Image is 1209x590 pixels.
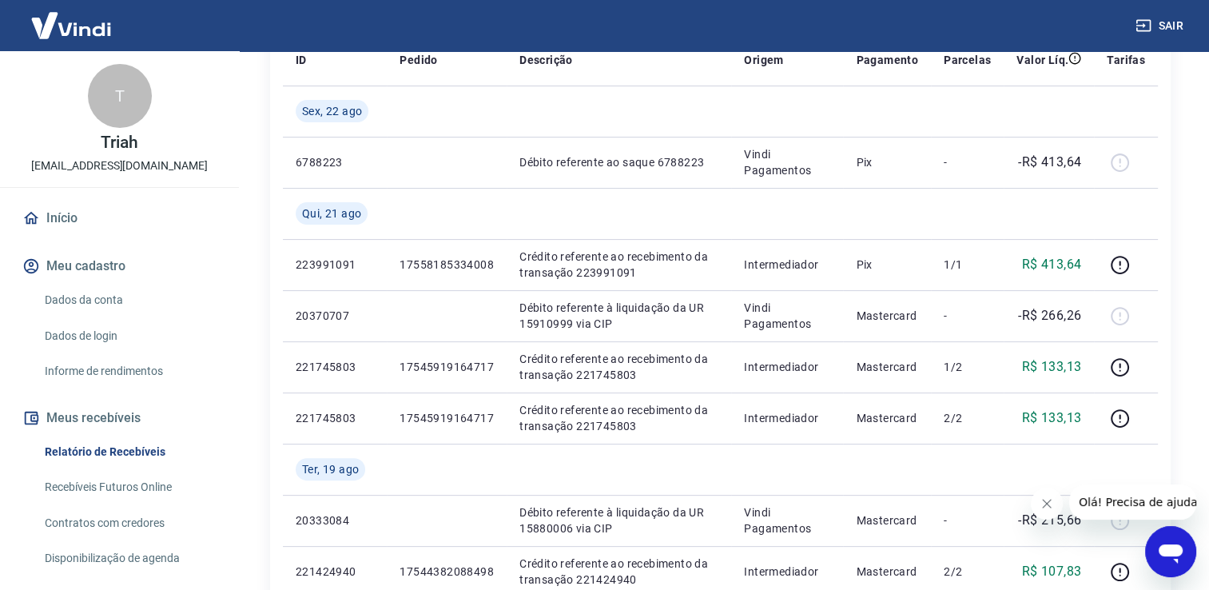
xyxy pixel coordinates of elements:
[38,542,220,575] a: Disponibilização de agenda
[400,359,494,375] p: 17545919164717
[744,564,830,580] p: Intermediador
[856,359,918,375] p: Mastercard
[296,564,374,580] p: 221424940
[944,52,991,68] p: Parcelas
[856,410,918,426] p: Mastercard
[31,157,208,174] p: [EMAIL_ADDRESS][DOMAIN_NAME]
[10,11,134,24] span: Olá! Precisa de ajuda?
[519,154,718,170] p: Débito referente ao saque 6788223
[400,410,494,426] p: 17545919164717
[519,402,718,434] p: Crédito referente ao recebimento da transação 221745803
[944,257,991,273] p: 1/1
[1018,153,1081,172] p: -R$ 413,64
[1132,11,1190,41] button: Sair
[1018,306,1081,325] p: -R$ 266,26
[856,52,918,68] p: Pagamento
[944,512,991,528] p: -
[19,401,220,436] button: Meus recebíveis
[296,257,374,273] p: 223991091
[296,308,374,324] p: 20370707
[856,154,918,170] p: Pix
[1016,52,1068,68] p: Valor Líq.
[944,308,991,324] p: -
[296,512,374,528] p: 20333084
[19,201,220,236] a: Início
[302,103,362,119] span: Sex, 22 ago
[856,564,918,580] p: Mastercard
[519,504,718,536] p: Débito referente à liquidação da UR 15880006 via CIP
[744,257,830,273] p: Intermediador
[519,351,718,383] p: Crédito referente ao recebimento da transação 221745803
[38,507,220,540] a: Contratos com credores
[519,52,573,68] p: Descrição
[744,300,830,332] p: Vindi Pagamentos
[296,410,374,426] p: 221745803
[38,284,220,317] a: Dados da conta
[296,359,374,375] p: 221745803
[744,359,830,375] p: Intermediador
[744,146,830,178] p: Vindi Pagamentos
[1107,52,1145,68] p: Tarifas
[1022,562,1082,581] p: R$ 107,83
[302,461,359,477] span: Ter, 19 ago
[400,257,494,273] p: 17558185334008
[944,564,991,580] p: 2/2
[519,300,718,332] p: Débito referente à liquidação da UR 15910999 via CIP
[744,410,830,426] p: Intermediador
[19,249,220,284] button: Meu cadastro
[1145,526,1196,577] iframe: Botão para abrir a janela de mensagens
[744,52,783,68] p: Origem
[38,471,220,504] a: Recebíveis Futuros Online
[519,249,718,281] p: Crédito referente ao recebimento da transação 223991091
[101,134,138,151] p: Triah
[944,359,991,375] p: 1/2
[744,504,830,536] p: Vindi Pagamentos
[296,52,307,68] p: ID
[302,205,361,221] span: Qui, 21 ago
[1022,255,1082,274] p: R$ 413,64
[856,257,918,273] p: Pix
[944,154,991,170] p: -
[38,320,220,353] a: Dados de login
[400,52,437,68] p: Pedido
[1018,511,1081,530] p: -R$ 215,66
[1031,488,1063,520] iframe: Fechar mensagem
[19,1,123,50] img: Vindi
[38,436,220,468] a: Relatório de Recebíveis
[1069,484,1196,520] iframe: Mensagem da empresa
[856,512,918,528] p: Mastercard
[38,355,220,388] a: Informe de rendimentos
[856,308,918,324] p: Mastercard
[519,556,718,588] p: Crédito referente ao recebimento da transação 221424940
[1022,409,1082,428] p: R$ 133,13
[944,410,991,426] p: 2/2
[296,154,374,170] p: 6788223
[400,564,494,580] p: 17544382088498
[1022,357,1082,377] p: R$ 133,13
[88,64,152,128] div: T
